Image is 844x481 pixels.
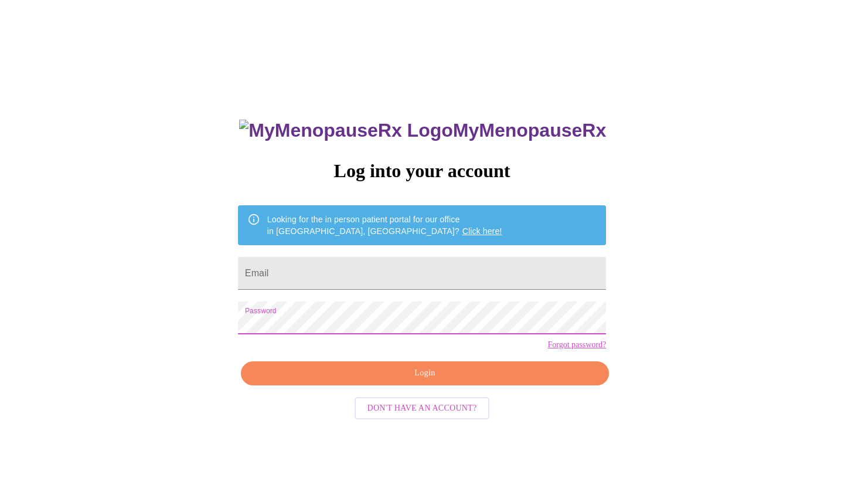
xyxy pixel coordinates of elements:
button: Login [241,361,609,385]
button: Don't have an account? [355,397,490,420]
h3: Log into your account [238,160,606,182]
div: Looking for the in person patient portal for our office in [GEOGRAPHIC_DATA], [GEOGRAPHIC_DATA]? [267,209,502,242]
span: Login [254,366,595,381]
a: Click here! [462,226,502,236]
h3: MyMenopauseRx [239,120,606,141]
a: Forgot password? [547,340,606,350]
a: Don't have an account? [352,402,493,412]
img: MyMenopauseRx Logo [239,120,452,141]
span: Don't have an account? [367,401,477,416]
